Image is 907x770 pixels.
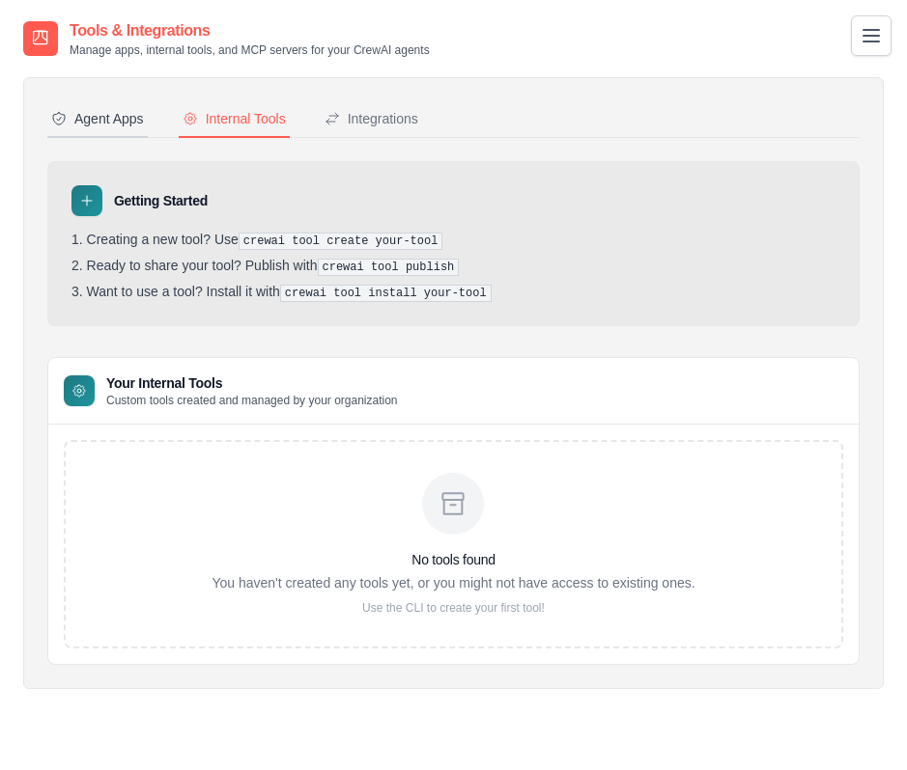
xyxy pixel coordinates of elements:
[183,109,286,128] div: Internal Tools
[70,19,430,42] h2: Tools & Integrations
[51,109,144,128] div: Agent Apps
[851,15,892,56] button: Toggle navigation
[810,677,907,770] iframe: Chat Widget
[325,109,418,128] div: Integrations
[70,42,430,58] p: Manage apps, internal tools, and MCP servers for your CrewAI agents
[212,600,694,616] p: Use the CLI to create your first tool!
[106,373,398,393] h3: Your Internal Tools
[47,101,148,138] button: Agent Apps
[239,233,443,250] pre: crewai tool create your-tool
[318,259,460,276] pre: crewai tool publish
[71,232,836,250] li: Creating a new tool? Use
[321,101,422,138] button: Integrations
[106,393,398,408] p: Custom tools created and managed by your organization
[114,191,208,210] h3: Getting Started
[280,285,492,302] pre: crewai tool install your-tool
[212,573,694,592] p: You haven't created any tools yet, or you might not have access to existing ones.
[179,101,290,138] button: Internal Tools
[810,677,907,770] div: Widget de chat
[71,258,836,276] li: Ready to share your tool? Publish with
[212,550,694,569] h3: No tools found
[71,284,836,302] li: Want to use a tool? Install it with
